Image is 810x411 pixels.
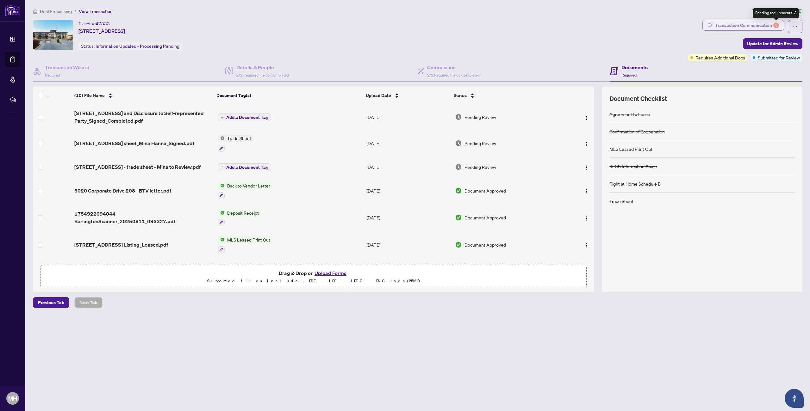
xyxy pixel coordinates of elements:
article: Transaction saved [DATE] [752,8,802,15]
button: Logo [582,186,592,196]
th: Document Tag(s) [214,87,363,104]
button: Add a Document Tag [218,113,271,121]
span: Document Approved [464,241,506,248]
span: Update for Admin Review [747,39,798,49]
p: Supported files include .PDF, .JPG, .JPEG, .PNG under 25 MB [45,277,583,285]
h4: Details & People [236,64,289,71]
span: Add a Document Tag [226,165,268,169]
button: Add a Document Tag [218,163,271,171]
span: Drag & Drop or [279,269,348,277]
button: Upload Forms [313,269,348,277]
img: Logo [584,216,589,221]
span: Deal Processing [40,9,72,14]
span: Pending Review [464,140,496,147]
span: [STREET_ADDRESS] sheet_Mina Hanna_Signed.pdf [74,139,194,147]
img: Status Icon [218,182,225,189]
div: Pending requirements: 3 [753,8,799,18]
img: Document Status [455,187,462,194]
div: 3 [773,22,779,28]
td: [DATE] [364,157,452,177]
button: Logo [582,212,592,223]
img: Document Status [455,241,462,248]
th: Upload Date [363,87,451,104]
span: Pending Review [464,163,496,170]
td: [DATE] [364,258,452,285]
img: Document Status [455,113,462,120]
button: Status IconDeposit Receipt [218,209,261,226]
span: [STREET_ADDRESS] Listing_Leased.pdf [74,241,168,248]
img: IMG-40757622_1.jpg [33,20,73,50]
button: Status IconTrade Sheet [218,135,254,152]
button: Next Tab [74,297,103,308]
td: [DATE] [364,204,452,231]
img: logo [5,5,20,16]
div: Confirmation of Cooperation [609,128,665,135]
button: Logo [582,162,592,172]
button: Previous Tab [33,297,69,308]
div: Right at Home Schedule B [609,180,661,187]
span: Submitted for Review [758,54,800,61]
div: Status: [78,42,182,50]
button: Logo [582,240,592,250]
span: [STREET_ADDRESS] [78,27,125,35]
img: Status Icon [218,209,225,216]
img: Logo [584,115,589,120]
h4: Transaction Wizard [45,64,90,71]
span: Required [45,73,60,77]
span: Deposit Receipt [225,209,261,216]
div: Transaction Communication [715,20,779,30]
img: Logo [584,165,589,170]
img: Document Status [455,140,462,147]
span: Drag & Drop orUpload FormsSupported files include .PDF, .JPG, .JPEG, .PNG under25MB [41,265,586,289]
td: [DATE] [364,177,452,204]
span: [STREET_ADDRESS] and Disclosure to Self-represented Party_Signed_Completed.pdf [74,109,212,125]
img: Status Icon [218,236,225,243]
span: Add a Document Tag [226,115,268,120]
td: [DATE] [364,130,452,157]
div: MLS Leased Print Out [609,145,652,152]
span: View Transaction [79,9,113,14]
button: Open asap [785,389,804,408]
img: Logo [584,142,589,147]
span: Information Updated - Processing Pending [96,43,179,49]
button: Status IconMLS Leased Print Out [218,236,273,253]
span: Document Approved [464,214,506,221]
img: Status Icon [218,135,225,142]
span: 2/2 Required Fields Completed [236,73,289,77]
th: (10) File Name [72,87,214,104]
button: Transaction Communication3 [702,20,784,31]
h4: Commission [427,64,480,71]
span: 2/2 Required Fields Completed [427,73,480,77]
span: plus [221,165,224,169]
td: [DATE] [364,231,452,258]
span: (10) File Name [74,92,105,99]
td: [DATE] [364,104,452,130]
span: Requires Additional Docs [695,54,745,61]
span: Upload Date [366,92,391,99]
span: Back to Vendor Letter [225,182,273,189]
span: Pending Review [464,113,496,120]
button: Update for Admin Review [743,38,802,49]
button: Add a Document Tag [218,163,271,171]
span: MH [8,394,17,403]
span: [STREET_ADDRESS] - trade sheet - Mina to Review.pdf [74,163,201,171]
div: Trade Sheet [609,198,633,205]
span: MLS Leased Print Out [225,236,273,243]
button: Logo [582,112,592,122]
h4: Documents [621,64,648,71]
img: Document Status [455,214,462,221]
span: 47833 [96,21,110,27]
span: home [33,9,37,14]
th: Status [451,87,561,104]
img: Logo [584,189,589,194]
span: Status [454,92,467,99]
span: Document Approved [464,187,506,194]
div: Ticket #: [78,20,110,27]
span: 1754922094044-BurlingtonScanner_20250811_093327.pdf [74,210,212,225]
li: / [74,8,76,15]
div: RECO Information Guide [609,163,657,170]
span: ellipsis [793,24,797,29]
span: Document Checklist [609,94,667,103]
button: Add a Document Tag [218,113,271,121]
img: Document Status [455,163,462,170]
